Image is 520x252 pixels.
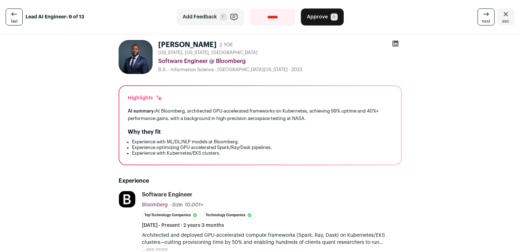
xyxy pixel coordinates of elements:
[132,145,393,150] li: Experience optimizing GPU-accelerated Spark/Ray/Dask pipelines.
[119,40,153,74] img: 85ff0e32b90a57c905fed847929e7afdade92e7f1beed07beae152d854080196.jpg
[119,177,402,185] h2: Experience
[128,109,155,113] span: AI summary:
[142,222,224,229] span: [DATE] - Present · 2 years 3 months
[502,18,509,24] span: esc
[142,202,168,207] span: Bloomberg
[301,8,344,25] button: Approve A
[478,8,495,25] a: next
[219,41,233,48] div: 2 YOE
[158,40,217,50] h1: [PERSON_NAME]
[482,18,490,24] span: next
[119,191,135,207] img: ae4061603cf2275023e3badc7f978f70355145dda861bbe70d25915f791253b3.jpg
[25,13,84,21] strong: Lead AI Engineer: 9 of 13
[169,202,203,207] span: · Size: 10,001+
[177,8,244,25] button: Add Feedback F
[183,13,217,21] span: Add Feedback
[331,13,338,21] span: A
[142,232,402,246] p: Architected and deployed GPU-accelerated compute frameworks (Spark, Ray, Dask) on Kubernetes/EKS ...
[128,107,393,122] div: At Bloomberg, architected GPU-accelerated frameworks on Kubernetes, achieving 99% uptime and 40%+...
[128,128,161,136] h2: Why they fit
[142,211,200,219] li: Top Technology Companies
[11,18,18,24] span: last
[203,211,255,219] li: Technology Companies
[220,13,227,21] span: F
[142,191,193,199] div: Software Engineer
[132,139,393,145] li: Experience with ML/DL/NLP models at Bloomberg.
[6,8,23,25] a: last
[128,94,163,102] div: Highlights
[158,57,402,65] div: Software Engineer @ Bloomberg
[132,150,393,156] li: Experience with Kubernetes/EKS clusters.
[497,8,514,25] a: Close
[158,67,402,73] div: B.A. - Information Science - [GEOGRAPHIC_DATA][US_STATE] - 2023
[158,50,258,56] span: [US_STATE], [US_STATE], [GEOGRAPHIC_DATA]
[307,13,328,21] span: Approve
